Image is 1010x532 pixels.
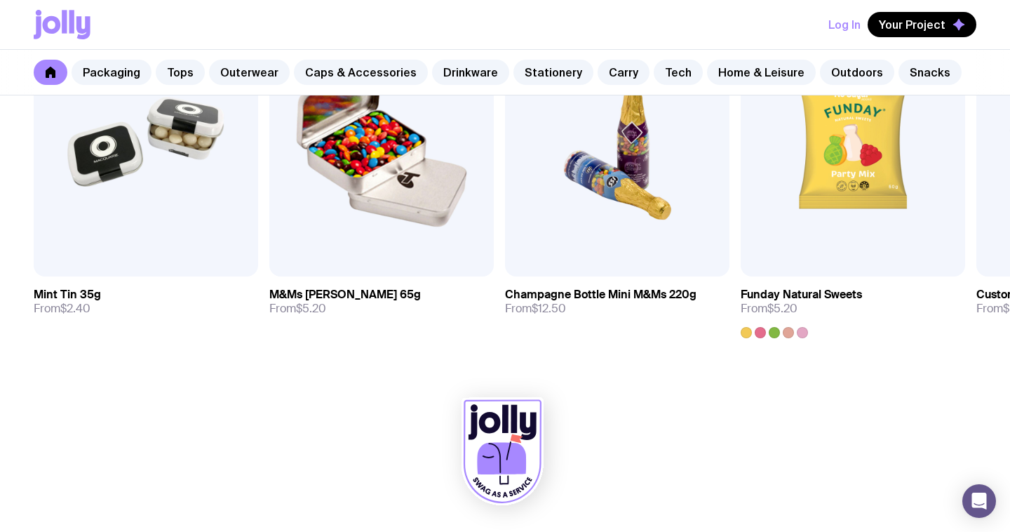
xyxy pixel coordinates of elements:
a: Snacks [898,60,962,85]
div: Open Intercom Messenger [962,484,996,518]
a: Home & Leisure [707,60,816,85]
span: $5.20 [296,301,326,316]
span: From [505,302,566,316]
a: Stationery [513,60,593,85]
h3: Funday Natural Sweets [741,288,862,302]
a: Carry [598,60,649,85]
a: Tops [156,60,205,85]
span: $5.20 [767,301,797,316]
span: From [741,302,797,316]
a: Outdoors [820,60,894,85]
h3: Mint Tin 35g [34,288,101,302]
a: Packaging [72,60,151,85]
span: From [34,302,90,316]
span: From [269,302,326,316]
a: Funday Natural SweetsFrom$5.20 [741,277,965,338]
a: Outerwear [209,60,290,85]
span: Your Project [879,18,945,32]
a: Champagne Bottle Mini M&Ms 220gFrom$12.50 [505,277,729,327]
button: Your Project [868,12,976,37]
a: Tech [654,60,703,85]
span: $2.40 [60,301,90,316]
a: Drinkware [432,60,509,85]
h3: M&Ms [PERSON_NAME] 65g [269,288,421,302]
a: M&Ms [PERSON_NAME] 65gFrom$5.20 [269,277,494,327]
h3: Champagne Bottle Mini M&Ms 220g [505,288,696,302]
span: $12.50 [532,301,566,316]
a: Caps & Accessories [294,60,428,85]
a: Mint Tin 35gFrom$2.40 [34,277,258,327]
button: Log In [828,12,861,37]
